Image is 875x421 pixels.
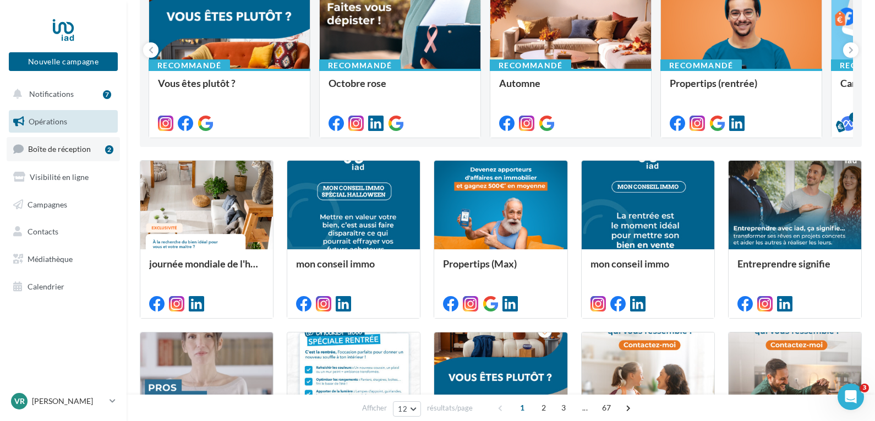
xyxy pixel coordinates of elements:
[7,193,120,216] a: Campagnes
[7,110,120,133] a: Opérations
[29,117,67,126] span: Opérations
[149,59,230,72] div: Recommandé
[849,112,859,122] div: 5
[28,227,58,236] span: Contacts
[28,199,67,209] span: Campagnes
[32,396,105,407] p: [PERSON_NAME]
[7,220,120,243] a: Contacts
[329,78,472,100] div: Octobre rose
[7,83,116,106] button: Notifications 7
[490,59,571,72] div: Recommandé
[29,89,74,99] span: Notifications
[737,258,852,280] div: Entreprendre signifie
[7,275,120,298] a: Calendrier
[149,258,264,280] div: journée mondiale de l'habitat
[555,399,572,417] span: 3
[9,391,118,412] a: Vr [PERSON_NAME]
[296,258,411,280] div: mon conseil immo
[598,399,616,417] span: 67
[398,404,407,413] span: 12
[7,166,120,189] a: Visibilité en ligne
[30,172,89,182] span: Visibilité en ligne
[576,399,594,417] span: ...
[499,78,642,100] div: Automne
[9,52,118,71] button: Nouvelle campagne
[860,384,869,392] span: 3
[838,384,864,410] iframe: Intercom live chat
[14,396,25,407] span: Vr
[393,401,421,417] button: 12
[7,248,120,271] a: Médiathèque
[28,144,91,154] span: Boîte de réception
[535,399,553,417] span: 2
[660,59,742,72] div: Recommandé
[362,403,387,413] span: Afficher
[28,282,64,291] span: Calendrier
[427,403,473,413] span: résultats/page
[28,254,73,264] span: Médiathèque
[319,59,401,72] div: Recommandé
[103,90,111,99] div: 7
[443,258,558,280] div: Propertips (Max)
[105,145,113,154] div: 2
[513,399,531,417] span: 1
[7,137,120,161] a: Boîte de réception2
[158,78,301,100] div: Vous êtes plutôt ?
[670,78,813,100] div: Propertips (rentrée)
[590,258,706,280] div: mon conseil immo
